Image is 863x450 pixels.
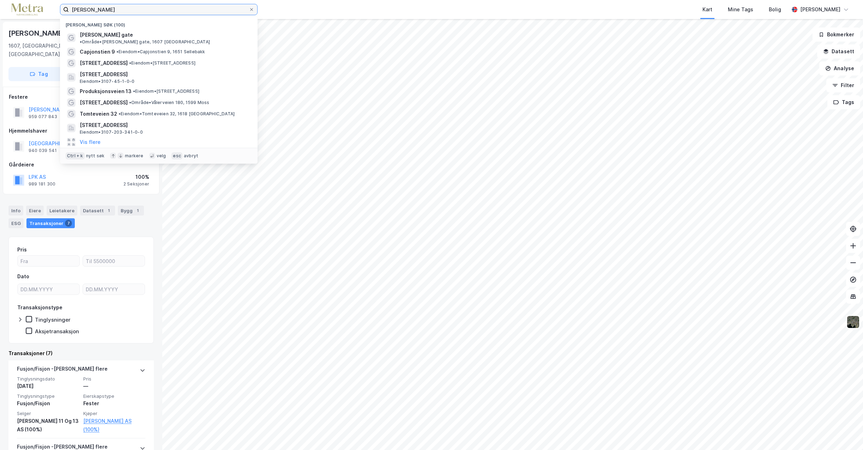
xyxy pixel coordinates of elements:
input: DD.MM.YYYY [18,284,79,294]
div: 1 [134,207,141,214]
span: • [119,111,121,116]
input: Fra [18,256,79,266]
div: markere [125,153,143,159]
button: Tags [827,95,860,109]
span: Eiendom • [STREET_ADDRESS] [129,60,195,66]
span: Eiendom • Tomteveien 32, 1618 [GEOGRAPHIC_DATA] [119,111,235,117]
div: Bolig [769,5,781,14]
div: [PERSON_NAME] [800,5,840,14]
span: Pris [83,376,145,382]
span: [STREET_ADDRESS] [80,70,249,79]
button: Bokmerker [813,28,860,42]
a: [PERSON_NAME] AS (100%) [83,417,145,434]
img: 9k= [846,315,860,329]
button: Datasett [817,44,860,59]
span: [PERSON_NAME] gate [80,31,133,39]
div: Kart [702,5,712,14]
span: Selger [17,411,79,416]
span: Capjonstien 9 [80,48,115,56]
span: [STREET_ADDRESS] [80,98,128,107]
span: Eiendom • 3107-45-1-0-0 [80,79,134,84]
div: velg [157,153,166,159]
div: Festere [9,93,153,101]
div: Bygg [118,206,144,215]
div: 1607, [GEOGRAPHIC_DATA], [GEOGRAPHIC_DATA] [8,42,98,59]
div: Transaksjoner (7) [8,349,154,358]
span: Område • Vålerveien 180, 1599 Moss [129,100,210,105]
div: [PERSON_NAME] søk (100) [60,17,258,29]
div: Transaksjonstype [17,303,62,312]
div: Eiere [26,206,44,215]
span: • [116,49,119,54]
span: Eiendom • [STREET_ADDRESS] [133,89,199,94]
span: • [133,89,135,94]
span: Kjøper [83,411,145,416]
div: Dato [17,272,29,281]
span: Tinglysningsdato [17,376,79,382]
iframe: Chat Widget [828,416,863,450]
span: Produksjonsveien 13 [80,87,132,96]
span: [STREET_ADDRESS] [80,59,128,67]
span: Eiendom • 3107-203-341-0-0 [80,129,143,135]
div: Gårdeiere [9,160,153,169]
span: • [80,39,82,44]
span: Tinglysningstype [17,393,79,399]
div: Info [8,206,23,215]
input: Søk på adresse, matrikkel, gårdeiere, leietakere eller personer [69,4,249,15]
div: Kontrollprogram for chat [828,416,863,450]
div: Ctrl + k [66,152,85,159]
div: 959 077 843 [29,114,57,120]
span: Eiendom • Capjonstien 9, 1651 Sellebakk [116,49,205,55]
span: Eierskapstype [83,393,145,399]
div: Fusjon/Fisjon [17,399,79,408]
div: Pris [17,245,27,254]
input: DD.MM.YYYY [83,284,145,294]
div: 2 Seksjoner [123,181,149,187]
div: Fusjon/Fisjon - [PERSON_NAME] flere [17,365,108,376]
div: [PERSON_NAME] 11 Og 13 AS (100%) [17,417,79,434]
div: 100% [123,173,149,181]
input: Til 5500000 [83,256,145,266]
button: Analyse [819,61,860,75]
div: Transaksjoner [26,218,75,228]
span: Område • [PERSON_NAME] gate, 1607 [GEOGRAPHIC_DATA] [80,39,210,45]
div: 940 039 541 [29,148,57,153]
div: nytt søk [86,153,105,159]
div: Datasett [80,206,115,215]
div: avbryt [184,153,198,159]
div: — [83,382,145,390]
span: [STREET_ADDRESS] [80,121,249,129]
div: 989 181 300 [29,181,55,187]
div: ESG [8,218,24,228]
div: [PERSON_NAME] Gate 11 [8,28,93,39]
button: Vis flere [80,138,101,146]
div: Hjemmelshaver [9,127,153,135]
div: 7 [65,220,72,227]
div: Mine Tags [728,5,753,14]
div: [DATE] [17,382,79,390]
div: Fester [83,399,145,408]
span: • [129,60,131,66]
button: Tag [8,67,69,81]
button: Filter [826,78,860,92]
div: Leietakere [47,206,77,215]
span: Tomteveien 32 [80,110,117,118]
img: metra-logo.256734c3b2bbffee19d4.png [11,4,43,16]
div: 1 [105,207,112,214]
span: • [129,100,131,105]
div: Tinglysninger [35,316,71,323]
div: Aksjetransaksjon [35,328,79,335]
div: esc [171,152,182,159]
